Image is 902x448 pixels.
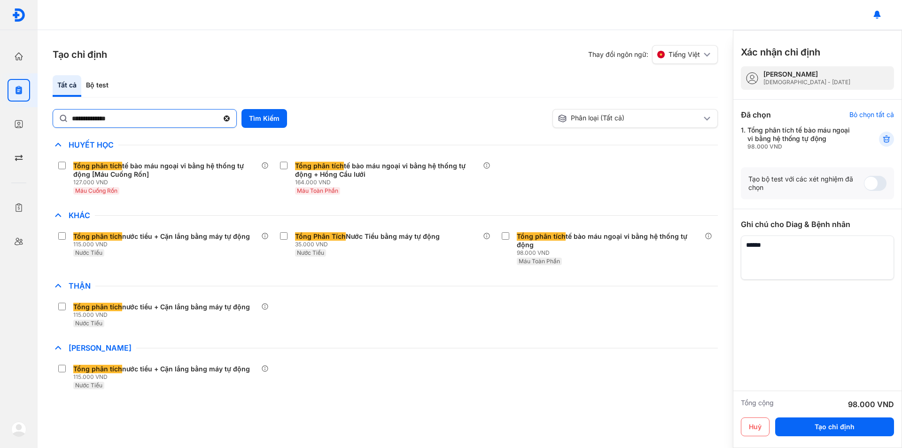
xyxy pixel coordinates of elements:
div: 164.000 VND [295,179,483,186]
h3: Xác nhận chỉ định [741,46,820,59]
button: Tạo chỉ định [775,417,894,436]
div: tế bào máu ngoại vi bằng hệ thống tự động [517,232,701,249]
div: 98.000 VND [848,399,894,410]
span: Tổng phân tích [73,303,122,311]
span: Nước Tiểu [75,382,102,389]
div: Nước Tiểu bằng máy tự động [295,232,440,241]
div: tế bào máu ngoại vi bằng hệ thống tự động + Hồng Cầu lưới [295,162,479,179]
div: Tổng cộng [741,399,774,410]
span: Tiếng Việt [669,50,700,59]
span: Khác [64,211,95,220]
h3: Tạo chỉ định [53,48,107,61]
button: Tìm Kiếm [241,109,287,128]
span: Tổng phân tích [73,162,122,170]
div: 98.000 VND [517,249,705,257]
span: Tổng phân tích [295,162,344,170]
div: 115.000 VND [73,311,254,319]
span: Nước Tiểu [75,320,102,327]
div: tế bào máu ngoại vi bằng hệ thống tự động [Máu Cuống Rốn] [73,162,257,179]
span: Huyết Học [64,140,118,149]
span: Tổng Phân Tích [295,232,346,241]
div: Bỏ chọn tất cả [849,110,894,119]
div: Ghi chú cho Diag & Bệnh nhân [741,219,894,230]
div: 35.000 VND [295,241,443,248]
img: logo [11,422,26,437]
div: nước tiểu + Cặn lắng bằng máy tự động [73,365,250,373]
div: Thay đổi ngôn ngữ: [588,45,718,64]
div: Tổng phân tích tế bào máu ngoại vi bằng hệ thống tự động [747,126,856,150]
button: Huỷ [741,417,770,436]
span: Tổng phân tích [73,365,122,373]
span: [PERSON_NAME] [64,343,136,353]
div: 127.000 VND [73,179,261,186]
span: Thận [64,281,95,291]
div: nước tiểu + Cặn lắng bằng máy tự động [73,232,250,241]
div: 115.000 VND [73,373,254,381]
div: [PERSON_NAME] [763,70,850,79]
div: Tạo bộ test với các xét nghiệm đã chọn [748,175,864,192]
span: Tổng phân tích [517,232,566,241]
div: 98.000 VND [747,143,856,150]
div: 1. [741,126,856,150]
span: Nước Tiểu [297,249,324,256]
div: nước tiểu + Cặn lắng bằng máy tự động [73,303,250,311]
div: Bộ test [81,75,113,97]
div: Tất cả [53,75,81,97]
span: Máu Cuống Rốn [75,187,117,194]
span: Máu Toàn Phần [297,187,338,194]
span: Nước Tiểu [75,249,102,256]
div: Đã chọn [741,109,771,120]
div: Phân loại (Tất cả) [558,114,701,123]
span: Tổng phân tích [73,232,122,241]
div: [DEMOGRAPHIC_DATA] - [DATE] [763,79,850,86]
div: 115.000 VND [73,241,254,248]
span: Máu Toàn Phần [519,258,560,265]
img: logo [12,8,26,22]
